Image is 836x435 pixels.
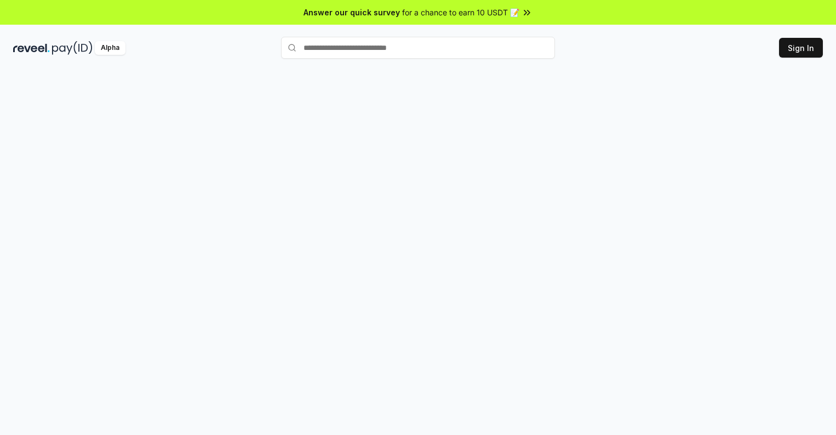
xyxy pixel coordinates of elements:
[95,41,125,55] div: Alpha
[779,38,823,58] button: Sign In
[402,7,519,18] span: for a chance to earn 10 USDT 📝
[13,41,50,55] img: reveel_dark
[52,41,93,55] img: pay_id
[304,7,400,18] span: Answer our quick survey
